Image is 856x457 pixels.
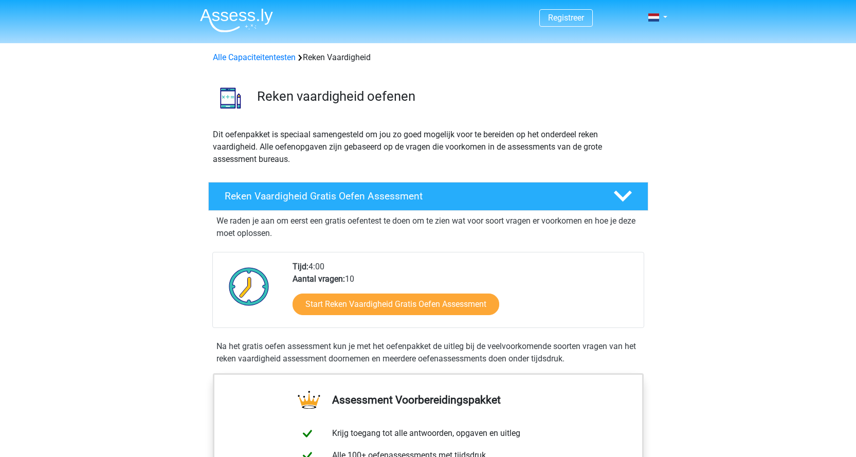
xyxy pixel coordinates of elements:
[209,51,648,64] div: Reken Vaardigheid
[293,274,345,284] b: Aantal vragen:
[223,261,275,312] img: Klok
[216,215,640,240] p: We raden je aan om eerst een gratis oefentest te doen om te zien wat voor soort vragen er voorkom...
[209,76,252,120] img: reken vaardigheid
[548,13,584,23] a: Registreer
[200,8,273,32] img: Assessly
[285,261,643,327] div: 4:00 10
[212,340,644,365] div: Na het gratis oefen assessment kun je met het oefenpakket de uitleg bij de veelvoorkomende soorte...
[213,52,296,62] a: Alle Capaciteitentesten
[293,262,308,271] b: Tijd:
[257,88,640,104] h3: Reken vaardigheid oefenen
[293,294,499,315] a: Start Reken Vaardigheid Gratis Oefen Assessment
[225,190,597,202] h4: Reken Vaardigheid Gratis Oefen Assessment
[213,129,644,166] p: Dit oefenpakket is speciaal samengesteld om jou zo goed mogelijk voor te bereiden op het onderdee...
[204,182,652,211] a: Reken Vaardigheid Gratis Oefen Assessment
